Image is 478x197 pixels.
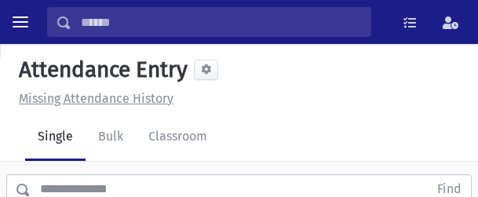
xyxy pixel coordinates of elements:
[13,91,173,106] a: Missing Attendance History
[19,91,173,106] u: Missing Attendance History
[71,7,370,37] input: Search
[86,115,136,161] a: Bulk
[6,8,35,36] button: toggle menu
[136,115,220,161] a: Classroom
[13,57,188,83] h5: Attendance Entry
[25,115,86,161] a: Single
